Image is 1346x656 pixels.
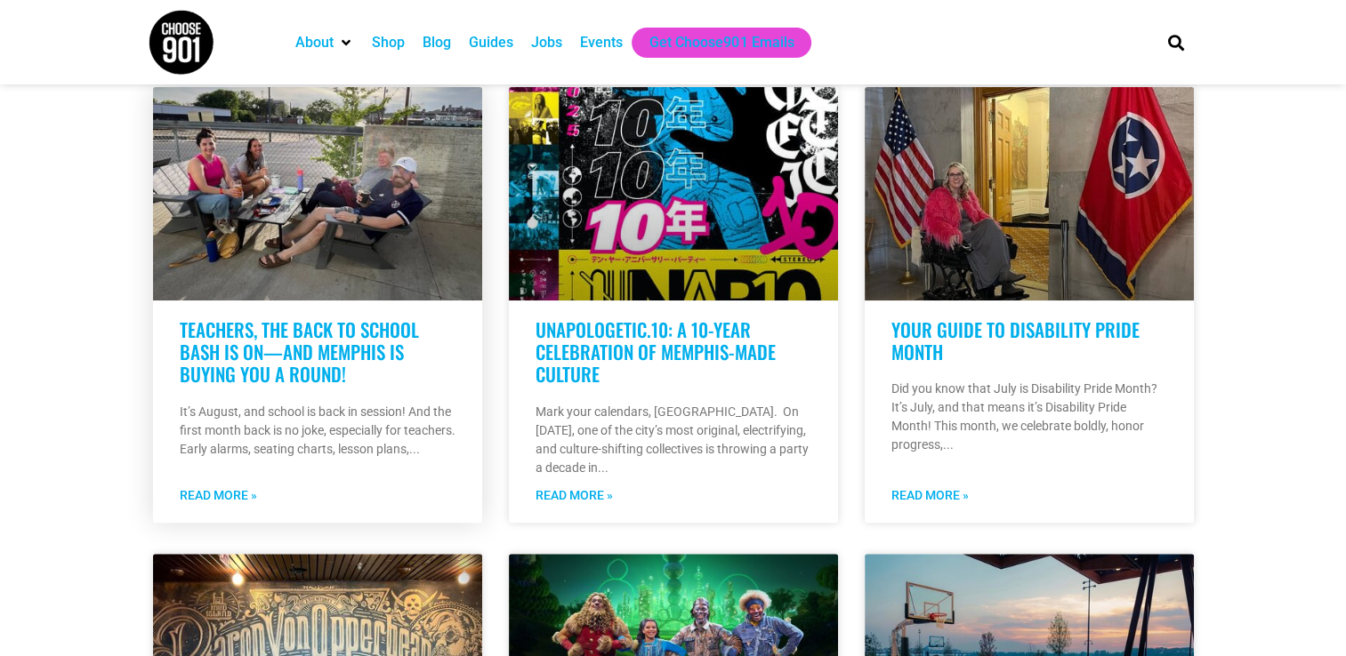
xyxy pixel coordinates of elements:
div: Search [1161,28,1190,57]
a: Read more about Your Guide to Disability Pride Month [891,486,969,505]
a: Poster for UNAPOLOGETIC.10 event featuring vibrant graphics, performer lineup, and details—set fo... [509,87,838,300]
a: UNAPOLOGETIC.10: A 10-Year Celebration of Memphis-Made Culture [536,316,776,388]
p: Mark your calendars, [GEOGRAPHIC_DATA]. On [DATE], one of the city’s most original, electrifying,... [536,403,811,477]
p: It’s August, and school is back in session! And the first month back is no joke, especially for t... [180,403,455,459]
a: A person in a wheelchair, wearing a pink jacket, sits between the U.S. flag and the Tennessee sta... [865,87,1194,300]
div: About [286,28,363,58]
a: Your Guide to Disability Pride Month [891,316,1140,365]
a: About [295,32,334,53]
a: Teachers, the Back to School Bash Is On—And Memphis Is Buying You A Round! [180,316,419,388]
a: Read more about Teachers, the Back to School Bash Is On—And Memphis Is Buying You A Round! [180,486,257,505]
a: Events [580,32,623,53]
a: Get Choose901 Emails [649,32,794,53]
nav: Main nav [286,28,1137,58]
a: Jobs [531,32,562,53]
a: Read more about UNAPOLOGETIC.10: A 10-Year Celebration of Memphis-Made Culture [536,486,613,505]
a: Guides [469,32,513,53]
a: Blog [423,32,451,53]
p: Did you know that July is Disability Pride Month? It’s July, and that means it’s Disability Pride... [891,380,1167,454]
a: Shop [372,32,405,53]
a: Four people sit around a small outdoor table with drinks and snacks, smiling at the camera on a p... [153,87,482,300]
